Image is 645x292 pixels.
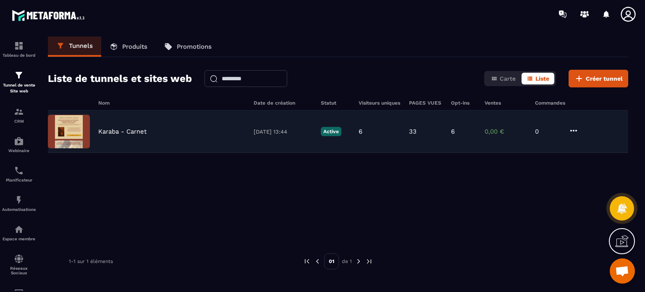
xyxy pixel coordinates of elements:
[321,100,350,106] h6: Statut
[2,64,36,100] a: formationformationTunnel de vente Site web
[451,128,455,135] p: 6
[98,128,147,135] p: Karaba - Carnet
[2,34,36,64] a: formationformationTableau de bord
[359,100,401,106] h6: Visiteurs uniques
[2,100,36,130] a: formationformationCRM
[14,136,24,146] img: automations
[2,178,36,182] p: Planificateur
[314,258,321,265] img: prev
[2,266,36,275] p: Réseaux Sociaux
[586,74,623,83] span: Créer tunnel
[2,130,36,159] a: automationsautomationsWebinaire
[2,207,36,212] p: Automatisations
[365,258,373,265] img: next
[522,73,554,84] button: Liste
[355,258,362,265] img: next
[156,37,220,57] a: Promotions
[485,128,527,135] p: 0,00 €
[535,75,549,82] span: Liste
[500,75,516,82] span: Carte
[569,70,628,87] button: Créer tunnel
[2,189,36,218] a: automationsautomationsAutomatisations
[486,73,521,84] button: Carte
[69,42,93,50] p: Tunnels
[2,237,36,241] p: Espace membre
[12,8,87,23] img: logo
[14,107,24,117] img: formation
[14,41,24,51] img: formation
[2,148,36,153] p: Webinaire
[2,247,36,281] a: social-networksocial-networkRéseaux Sociaux
[254,129,312,135] p: [DATE] 13:44
[2,53,36,58] p: Tableau de bord
[177,43,212,50] p: Promotions
[254,100,312,106] h6: Date de création
[14,70,24,80] img: formation
[409,128,417,135] p: 33
[14,195,24,205] img: automations
[303,258,311,265] img: prev
[342,258,352,265] p: de 1
[14,224,24,234] img: automations
[2,82,36,94] p: Tunnel de vente Site web
[48,37,101,57] a: Tunnels
[2,218,36,247] a: automationsautomationsEspace membre
[69,258,113,264] p: 1-1 sur 1 éléments
[359,128,362,135] p: 6
[451,100,476,106] h6: Opt-ins
[409,100,443,106] h6: PAGES VUES
[2,159,36,189] a: schedulerschedulerPlanificateur
[535,128,560,135] p: 0
[485,100,527,106] h6: Ventes
[14,166,24,176] img: scheduler
[321,127,341,136] p: Active
[535,100,565,106] h6: Commandes
[48,115,90,148] img: image
[48,70,192,87] h2: Liste de tunnels et sites web
[2,119,36,124] p: CRM
[98,100,245,106] h6: Nom
[122,43,147,50] p: Produits
[14,254,24,264] img: social-network
[324,253,339,269] p: 01
[101,37,156,57] a: Produits
[610,258,635,284] div: Ouvrir le chat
